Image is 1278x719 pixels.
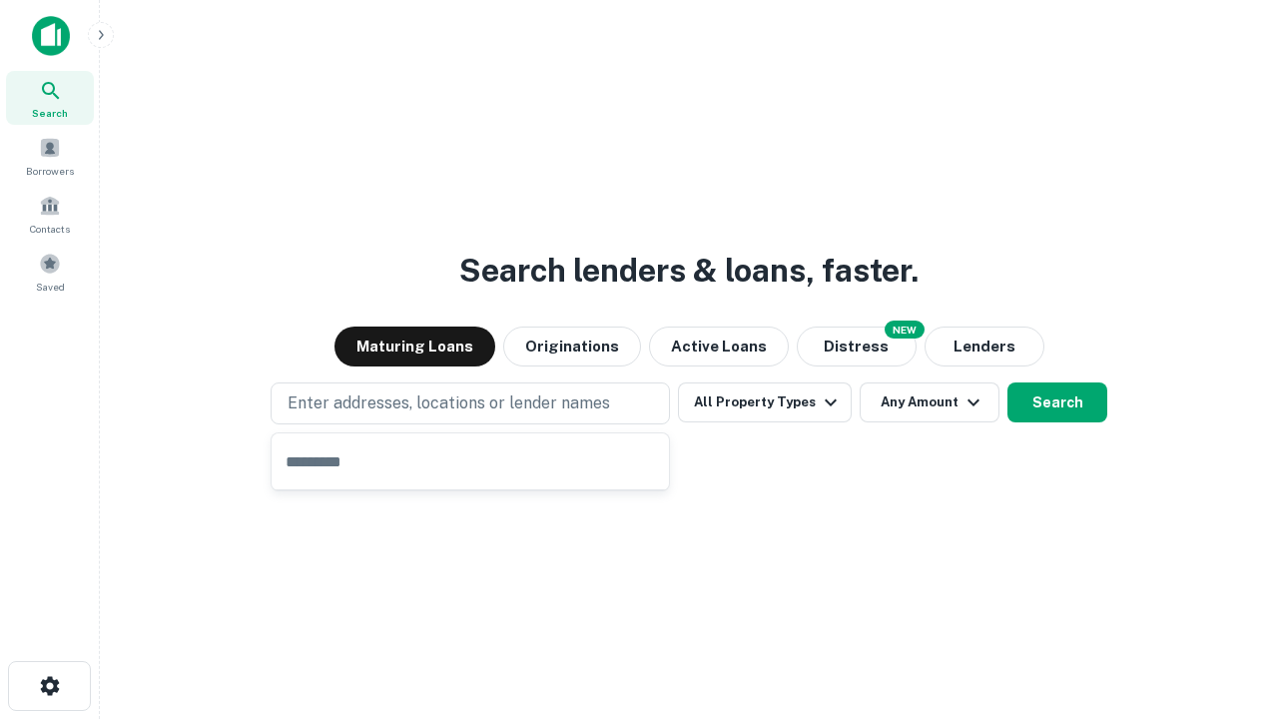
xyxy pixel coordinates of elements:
button: Search [1007,382,1107,422]
button: Enter addresses, locations or lender names [271,382,670,424]
div: NEW [885,321,925,339]
span: Saved [36,279,65,295]
a: Contacts [6,187,94,241]
button: Search distressed loans with lien and other non-mortgage details. [797,327,917,366]
button: Active Loans [649,327,789,366]
button: All Property Types [678,382,852,422]
a: Saved [6,245,94,299]
button: Lenders [925,327,1044,366]
a: Search [6,71,94,125]
button: Any Amount [860,382,999,422]
a: Borrowers [6,129,94,183]
h3: Search lenders & loans, faster. [459,247,919,295]
button: Originations [503,327,641,366]
img: capitalize-icon.png [32,16,70,56]
span: Search [32,105,68,121]
span: Contacts [30,221,70,237]
p: Enter addresses, locations or lender names [288,391,610,415]
iframe: Chat Widget [1178,559,1278,655]
button: Maturing Loans [334,327,495,366]
span: Borrowers [26,163,74,179]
